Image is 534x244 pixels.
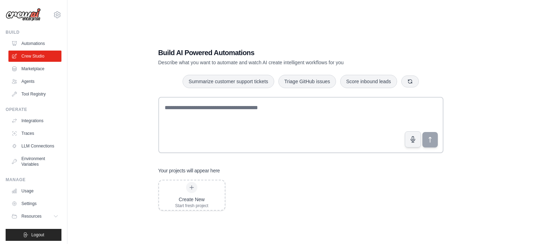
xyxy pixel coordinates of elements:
[8,88,61,100] a: Tool Registry
[8,38,61,49] a: Automations
[401,75,419,87] button: Get new suggestions
[8,211,61,222] button: Resources
[8,185,61,197] a: Usage
[278,75,336,88] button: Triage GitHub issues
[6,229,61,241] button: Logout
[8,76,61,87] a: Agents
[6,107,61,112] div: Operate
[340,75,397,88] button: Score inbound leads
[8,140,61,152] a: LLM Connections
[175,203,209,209] div: Start fresh project
[158,48,394,58] h1: Build AI Powered Automations
[158,167,220,174] h3: Your projects will appear here
[8,63,61,74] a: Marketplace
[21,213,41,219] span: Resources
[8,198,61,209] a: Settings
[6,8,41,21] img: Logo
[8,128,61,139] a: Traces
[6,29,61,35] div: Build
[8,115,61,126] a: Integrations
[8,51,61,62] a: Crew Studio
[183,75,274,88] button: Summarize customer support tickets
[158,59,394,66] p: Describe what you want to automate and watch AI create intelligent workflows for you
[405,131,421,147] button: Click to speak your automation idea
[8,153,61,170] a: Environment Variables
[31,232,44,238] span: Logout
[175,196,209,203] div: Create New
[6,177,61,183] div: Manage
